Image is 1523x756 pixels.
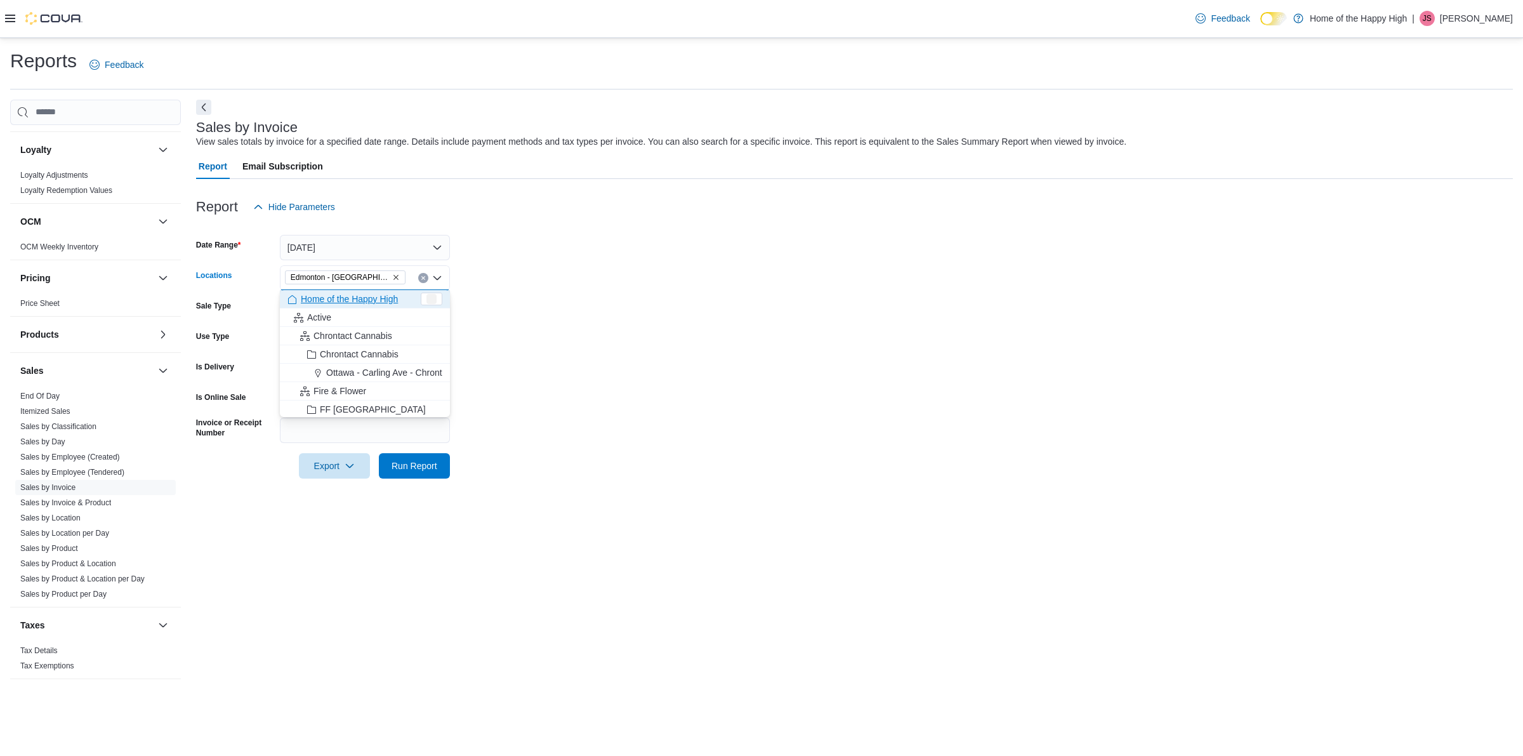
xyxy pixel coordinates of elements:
h3: OCM [20,215,41,228]
span: Report [199,154,227,179]
span: Chrontact Cannabis [320,348,399,361]
span: End Of Day [20,391,60,401]
span: OCM Weekly Inventory [20,242,98,252]
a: Sales by Classification [20,422,96,431]
button: Loyalty [155,142,171,157]
div: Sales [10,388,181,607]
label: Is Online Sale [196,392,246,402]
button: [DATE] [280,235,450,260]
span: Sales by Product per Day [20,589,107,599]
p: Home of the Happy High [1310,11,1407,26]
button: Active [280,308,450,327]
span: Dark Mode [1260,25,1261,26]
span: Sales by Employee (Created) [20,452,120,462]
button: Chrontact Cannabis [280,327,450,345]
a: Sales by Product per Day [20,590,107,599]
a: End Of Day [20,392,60,401]
button: OCM [155,214,171,229]
span: FF [GEOGRAPHIC_DATA] [320,403,426,416]
a: Feedback [1190,6,1255,31]
a: Sales by Invoice [20,483,76,492]
a: Sales by Location [20,514,81,522]
span: Sales by Invoice [20,482,76,493]
a: Sales by Product [20,544,78,553]
h3: Pricing [20,272,50,284]
span: Tax Exemptions [20,661,74,671]
a: Sales by Location per Day [20,529,109,538]
a: Price Sheet [20,299,60,308]
h3: Sales by Invoice [196,120,298,135]
button: OCM [20,215,153,228]
span: Feedback [1211,12,1249,25]
span: Run Report [392,460,437,472]
button: Remove Edmonton - Terrace Plaza - Fire & Flower from selection in this group [392,274,400,281]
label: Locations [196,270,232,281]
span: Sales by Day [20,437,65,447]
h3: Taxes [20,619,45,632]
span: Sales by Product [20,543,78,554]
label: Date Range [196,240,241,250]
span: Tax Details [20,646,58,656]
span: Price Sheet [20,298,60,308]
span: Edmonton - Terrace Plaza - Fire & Flower [285,270,405,284]
div: Jesse Specht [1420,11,1435,26]
a: Tax Details [20,646,58,655]
span: Active [307,311,331,324]
a: Sales by Day [20,437,65,446]
span: JS [1423,11,1432,26]
span: Feedback [105,58,143,71]
a: Loyalty Redemption Values [20,186,112,195]
button: Home of the Happy High [280,290,450,308]
h3: Loyalty [20,143,51,156]
span: Sales by Classification [20,421,96,432]
span: Email Subscription [242,154,323,179]
span: Edmonton - [GEOGRAPHIC_DATA] - Fire & Flower [291,271,390,284]
a: Sales by Employee (Tendered) [20,468,124,477]
img: Cova [25,12,82,25]
button: Next [196,100,211,115]
span: Loyalty Adjustments [20,170,88,180]
span: Loyalty Redemption Values [20,185,112,196]
label: Use Type [196,331,229,342]
span: Hide Parameters [268,201,335,213]
button: FF [GEOGRAPHIC_DATA] [280,401,450,419]
label: Is Delivery [196,362,234,372]
button: Ottawa - Carling Ave - Chrontact Cannabis [280,364,450,382]
button: Pricing [20,272,153,284]
a: Tax Exemptions [20,661,74,670]
button: Fire & Flower [280,382,450,401]
button: Products [155,327,171,342]
a: Sales by Invoice & Product [20,498,111,507]
span: Export [307,453,362,479]
span: Sales by Invoice & Product [20,498,111,508]
a: OCM Weekly Inventory [20,242,98,251]
input: Dark Mode [1260,12,1287,25]
h3: Sales [20,364,44,377]
h1: Reports [10,48,77,74]
div: Taxes [10,643,181,679]
button: Sales [20,364,153,377]
a: Sales by Product & Location [20,559,116,568]
h3: Report [196,199,238,215]
button: Loyalty [20,143,153,156]
span: Sales by Employee (Tendered) [20,467,124,477]
div: OCM [10,239,181,260]
a: Itemized Sales [20,407,70,416]
div: Loyalty [10,168,181,203]
span: Sales by Product & Location per Day [20,574,145,584]
button: Run Report [379,453,450,479]
div: Pricing [10,296,181,316]
button: Export [299,453,370,479]
button: Taxes [155,618,171,633]
span: Home of the Happy High [301,293,398,305]
div: View sales totals by invoice for a specified date range. Details include payment methods and tax ... [196,135,1126,149]
button: Pricing [155,270,171,286]
span: Chrontact Cannabis [313,329,392,342]
button: Clear input [418,273,428,283]
button: Close list of options [432,273,442,283]
label: Invoice or Receipt Number [196,418,275,438]
button: Products [20,328,153,341]
p: [PERSON_NAME] [1440,11,1513,26]
h3: Products [20,328,59,341]
button: Taxes [20,619,153,632]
